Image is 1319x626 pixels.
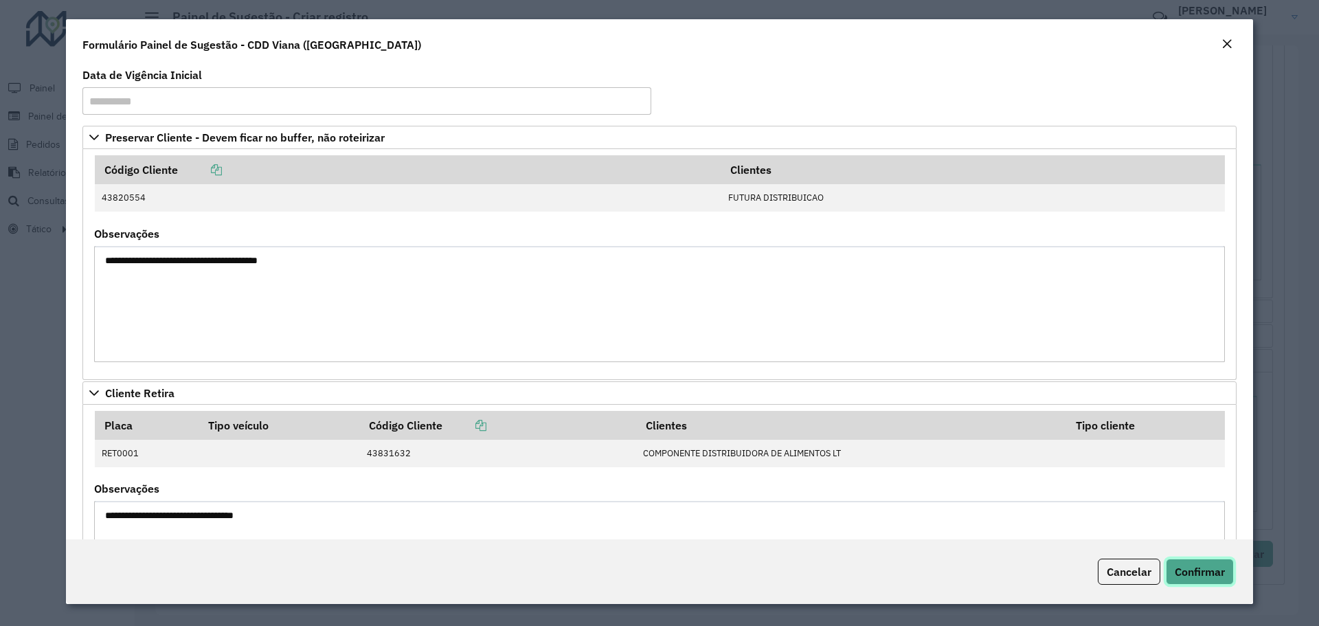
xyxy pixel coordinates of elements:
[95,155,721,184] th: Código Cliente
[1098,559,1160,585] button: Cancelar
[105,388,174,399] span: Cliente Retira
[1107,565,1151,579] span: Cancelar
[95,440,199,467] td: RET0001
[82,126,1237,149] a: Preservar Cliente - Devem ficar no buffer, não roteirizar
[105,132,385,143] span: Preservar Cliente - Devem ficar no buffer, não roteirizar
[1175,565,1225,579] span: Confirmar
[82,36,421,53] h4: Formulário Painel de Sugestão - CDD Viana ([GEOGRAPHIC_DATA])
[636,411,1067,440] th: Clientes
[82,67,202,83] label: Data de Vigência Inicial
[199,411,360,440] th: Tipo veículo
[721,155,1224,184] th: Clientes
[1217,36,1237,54] button: Close
[95,184,721,212] td: 43820554
[82,149,1237,380] div: Preservar Cliente - Devem ficar no buffer, não roteirizar
[636,440,1067,467] td: COMPONENTE DISTRIBUIDORA DE ALIMENTOS LT
[442,418,486,432] a: Copiar
[1221,38,1232,49] em: Fechar
[82,381,1237,405] a: Cliente Retira
[178,163,222,177] a: Copiar
[1166,559,1234,585] button: Confirmar
[95,411,199,440] th: Placa
[94,480,159,497] label: Observações
[1067,411,1225,440] th: Tipo cliente
[721,184,1224,212] td: FUTURA DISTRIBUICAO
[360,440,636,467] td: 43831632
[360,411,636,440] th: Código Cliente
[94,225,159,242] label: Observações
